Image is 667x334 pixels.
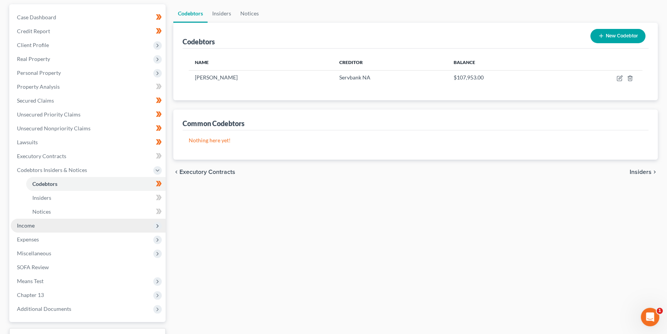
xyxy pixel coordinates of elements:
button: Insiders chevron_right [630,169,658,175]
span: Executory Contracts [179,169,235,175]
a: Lawsuits [11,135,166,149]
a: Insiders [26,191,166,205]
span: Chapter 13 [17,292,44,298]
a: Codebtors [26,177,166,191]
span: Name [195,59,209,65]
a: Insiders [208,4,236,23]
span: Codebtors Insiders & Notices [17,167,87,173]
a: Credit Report [11,24,166,38]
span: Executory Contracts [17,153,66,159]
span: Lawsuits [17,139,38,145]
iframe: Intercom live chat [641,308,659,326]
span: Additional Documents [17,305,71,312]
a: Notices [236,4,263,23]
a: Property Analysis [11,80,166,94]
span: Insiders [32,194,51,201]
span: Credit Report [17,28,50,34]
a: Secured Claims [11,94,166,108]
span: Servbank NA [339,74,370,81]
span: Personal Property [17,69,61,76]
a: Unsecured Nonpriority Claims [11,121,166,135]
span: Real Property [17,56,50,62]
span: Expenses [17,236,39,243]
span: Balance [454,59,475,65]
i: chevron_left [173,169,179,175]
span: Income [17,222,35,229]
span: Client Profile [17,42,49,48]
span: Codebtors [32,180,57,187]
span: [PERSON_NAME] [195,74,238,81]
span: Unsecured Nonpriority Claims [17,125,90,132]
span: Notices [32,208,51,215]
a: SOFA Review [11,260,166,274]
span: 1 [657,308,663,314]
div: Codebtors [183,37,215,46]
a: Unsecured Priority Claims [11,108,166,121]
span: Creditor [339,59,363,65]
div: Common Codebtors [183,119,245,128]
span: Insiders [630,169,652,175]
button: chevron_left Executory Contracts [173,169,235,175]
span: SOFA Review [17,264,49,270]
span: Property Analysis [17,83,60,90]
button: New Codebtor [590,29,645,43]
span: Case Dashboard [17,14,56,20]
i: chevron_right [652,169,658,175]
a: Notices [26,205,166,219]
p: Nothing here yet! [189,137,642,144]
span: Secured Claims [17,97,54,104]
span: Miscellaneous [17,250,51,256]
a: Codebtors [173,4,208,23]
a: Executory Contracts [11,149,166,163]
span: Unsecured Priority Claims [17,111,80,118]
a: Case Dashboard [11,10,166,24]
span: Means Test [17,278,44,284]
span: $107,953.00 [454,74,484,81]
